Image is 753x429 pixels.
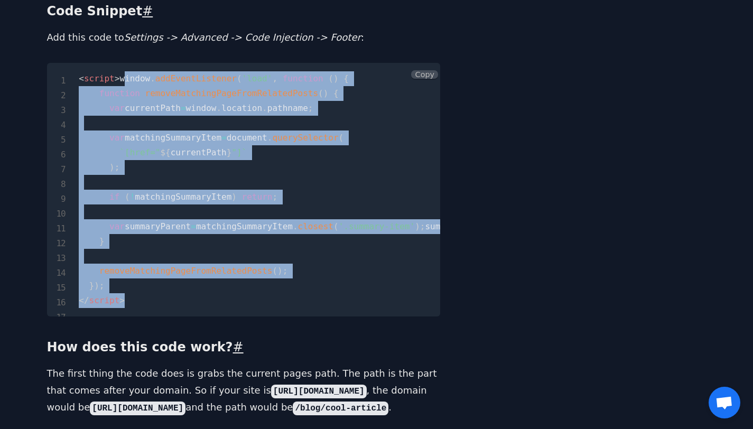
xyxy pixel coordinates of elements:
span: </ [79,295,89,305]
span: ( [125,192,130,202]
span: ) [277,266,283,276]
span: function [283,73,323,83]
span: function [99,88,140,98]
span: ( [328,73,333,83]
span: removeMatchingPageFromRelatedPosts [145,88,319,98]
span: { [333,88,339,98]
span: } [227,147,232,157]
span: = [191,221,196,231]
a: # [233,340,244,355]
span: < [79,73,84,83]
span: ; [115,162,120,172]
span: ` [119,147,125,157]
span: ( [339,133,344,143]
span: > [119,295,125,305]
span: 'load' [242,73,273,83]
span: querySelector [272,133,338,143]
span: , [272,73,277,83]
span: { [343,73,349,83]
a: # [142,4,153,18]
span: . [262,103,267,113]
span: [href=" [125,147,160,157]
span: ( [272,266,277,276]
span: if [109,192,119,202]
span: addEventListener [155,73,237,83]
span: . [267,133,273,143]
span: ; [283,266,288,276]
code: [URL][DOMAIN_NAME] [271,385,367,398]
span: ! [130,192,135,202]
span: "] [231,147,241,157]
p: The first thing the code does is grabs the current pages path. The path is the part that comes af... [47,365,440,416]
h3: Code Snippet [47,2,440,21]
span: ) [231,192,237,202]
span: ; [99,281,105,291]
span: } [99,236,105,246]
span: ( [333,221,339,231]
span: script [79,73,114,83]
h3: How does this code work? [47,338,440,357]
span: currentPath [160,147,231,157]
button: Copy [411,70,438,79]
span: ; [272,192,277,202]
span: var [109,221,125,231]
span: var [109,133,125,143]
span: script [79,295,119,305]
p: Add this code to : [47,29,440,46]
span: closest [298,221,333,231]
span: ) [333,73,339,83]
span: ( [318,88,323,98]
span: . [216,103,221,113]
span: removeMatchingPageFromRelatedPosts [99,266,273,276]
div: Open chat [709,387,740,418]
span: ${ [160,147,170,157]
span: ` [242,147,247,157]
span: ( [237,73,242,83]
span: . [150,73,155,83]
code: [URL][DOMAIN_NAME] [90,402,185,415]
span: ; [308,103,313,113]
code: /blog/cool-article [293,402,388,415]
span: > [115,73,120,83]
span: ; [420,221,425,231]
span: . [293,221,298,231]
span: '.summary-item' [339,221,415,231]
span: ) [109,162,115,172]
span: ) [415,221,420,231]
em: Settings -> Advanced -> Code Injection -> Footer [124,32,361,43]
span: = [221,133,227,143]
span: } [89,281,95,291]
span: var [109,103,125,113]
span: ) [323,88,329,98]
span: = [181,103,186,113]
span: return [242,192,273,202]
span: ) [94,281,99,291]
